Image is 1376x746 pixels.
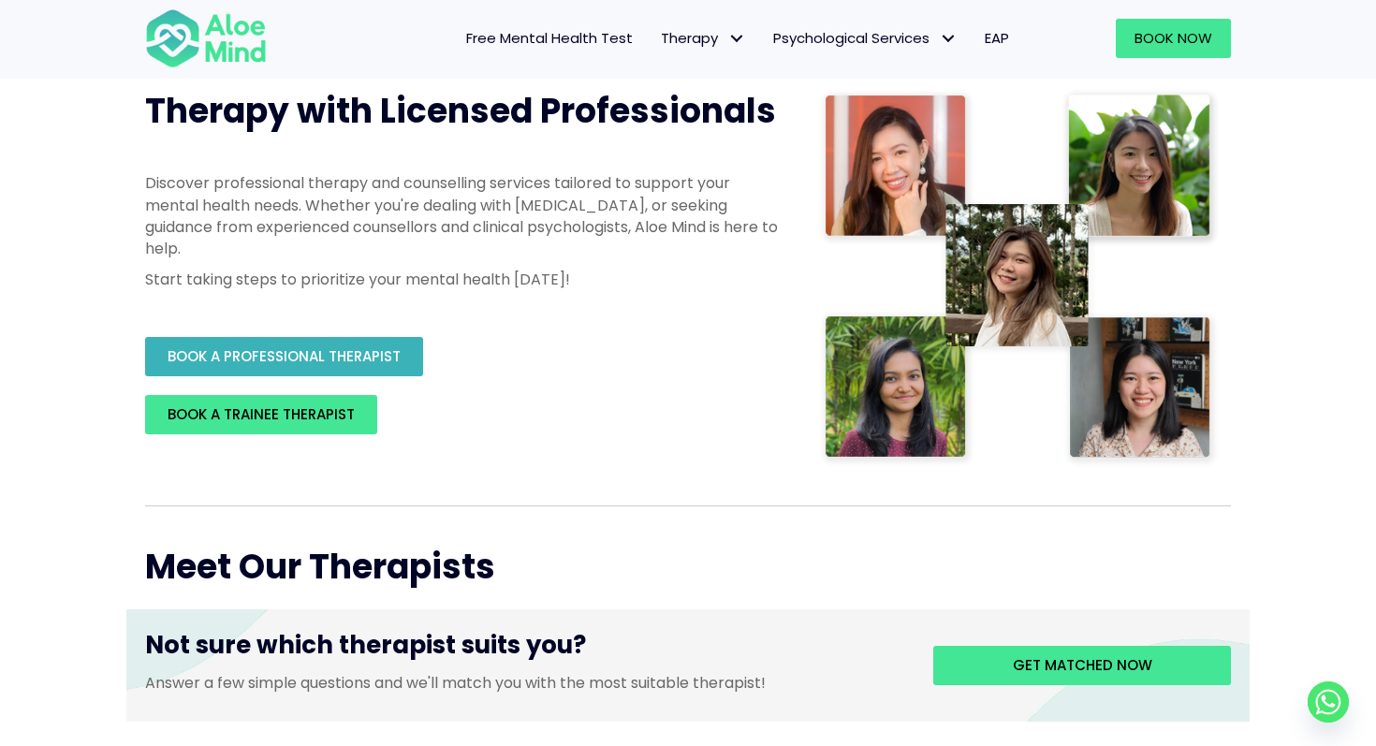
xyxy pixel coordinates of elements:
a: BOOK A TRAINEE THERAPIST [145,395,377,434]
a: Free Mental Health Test [452,19,647,58]
p: Discover professional therapy and counselling services tailored to support your mental health nee... [145,172,782,259]
a: TherapyTherapy: submenu [647,19,759,58]
span: Free Mental Health Test [466,28,633,48]
span: Get matched now [1013,655,1152,675]
span: Therapy [661,28,745,48]
span: Meet Our Therapists [145,543,495,591]
span: BOOK A TRAINEE THERAPIST [168,404,355,424]
img: Therapist collage [819,88,1220,468]
span: BOOK A PROFESSIONAL THERAPIST [168,346,401,366]
img: Aloe mind Logo [145,7,267,69]
h3: Not sure which therapist suits you? [145,628,905,671]
a: BOOK A PROFESSIONAL THERAPIST [145,337,423,376]
span: Psychological Services: submenu [934,25,961,52]
p: Start taking steps to prioritize your mental health [DATE]! [145,269,782,290]
a: Get matched now [933,646,1231,685]
span: Book Now [1134,28,1212,48]
span: EAP [985,28,1009,48]
span: Therapy: submenu [723,25,750,52]
a: Whatsapp [1308,681,1349,723]
span: Therapy with Licensed Professionals [145,87,776,135]
span: Psychological Services [773,28,957,48]
nav: Menu [291,19,1023,58]
a: Book Now [1116,19,1231,58]
a: Psychological ServicesPsychological Services: submenu [759,19,971,58]
a: EAP [971,19,1023,58]
p: Answer a few simple questions and we'll match you with the most suitable therapist! [145,672,905,694]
